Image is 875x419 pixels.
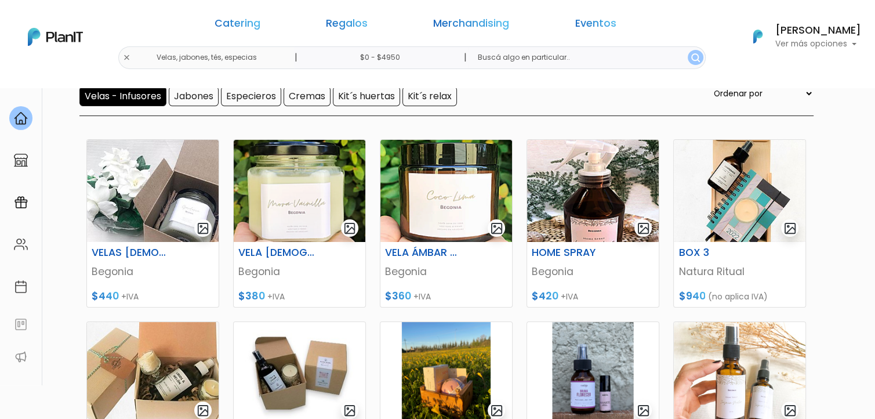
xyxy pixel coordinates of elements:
img: gallery-light [490,404,503,417]
a: Regalos [326,19,368,32]
span: $380 [238,289,265,303]
a: Catering [215,19,260,32]
p: Begonia [238,264,361,279]
h6: HOME SPRAY [525,247,616,259]
img: thumb_01.png [234,140,365,242]
a: gallery-light HOME SPRAY Begonia $420 +IVA [527,139,659,308]
img: close-6986928ebcb1d6c9903e3b54e860dbc4d054630f23adef3a32610726dff6a82b.svg [123,54,130,62]
input: Cremas [284,86,331,106]
div: ¿Necesitás ayuda? [60,11,167,34]
img: campaigns-02234683943229c281be62815700db0a1741e53638e28bf9629b52c665b00959.svg [14,196,28,209]
img: marketplace-4ceaa7011d94191e9ded77b95e3339b90024bf715f7c57f8cf31f2d8c509eaba.svg [14,153,28,167]
img: gallery-light [783,222,797,235]
img: gallery-light [637,404,650,417]
a: gallery-light VELA ÁMBAR - INDIVIDUAL Begonia $360 +IVA [380,139,513,308]
a: Eventos [575,19,616,32]
img: PlanIt Logo [745,24,771,49]
p: Natura Ritual [678,264,801,279]
p: Begonia [92,264,214,279]
img: search_button-432b6d5273f82d61273b3651a40e1bd1b912527efae98b1b7a1b2c0702e16a8d.svg [691,53,700,62]
p: Ver más opciones [775,40,861,48]
input: Kit´s huertas [333,86,400,106]
img: thumb_04.png [527,140,659,242]
span: +IVA [267,291,285,302]
span: $420 [532,289,558,303]
h6: VELA ÁMBAR - INDIVIDUAL [378,247,469,259]
p: Begonia [385,264,507,279]
img: partners-52edf745621dab592f3b2c58e3bca9d71375a7ef29c3b500c9f145b62cc070d4.svg [14,350,28,364]
img: PlanIt Logo [28,28,83,46]
img: gallery-light [637,222,650,235]
h6: VELA [DEMOGRAPHIC_DATA] EN FRASCO INDIVIDUAL [231,247,322,259]
p: Begonia [532,264,654,279]
img: gallery-light [343,404,357,417]
img: gallery-light [490,222,503,235]
h6: VELAS [DEMOGRAPHIC_DATA] PERSONALIZADAS [85,247,176,259]
span: $940 [678,289,705,303]
span: +IVA [561,291,578,302]
img: calendar-87d922413cdce8b2cf7b7f5f62616a5cf9e4887200fb71536465627b3292af00.svg [14,280,28,294]
span: $440 [92,289,119,303]
h6: [PERSON_NAME] [775,26,861,36]
img: gallery-light [197,404,210,417]
img: gallery-light [197,222,210,235]
a: gallery-light VELA [DEMOGRAPHIC_DATA] EN FRASCO INDIVIDUAL Begonia $380 +IVA [233,139,366,308]
p: | [294,50,297,64]
input: Buscá algo en particular.. [468,46,705,69]
p: | [463,50,466,64]
input: Jabones [169,86,219,106]
a: gallery-light BOX 3 Natura Ritual $940 (no aplica IVA) [673,139,806,308]
img: home-e721727adea9d79c4d83392d1f703f7f8bce08238fde08b1acbfd93340b81755.svg [14,111,28,125]
img: gallery-light [343,222,357,235]
input: Kit´s relax [402,86,457,106]
img: thumb_02.png [380,140,512,242]
img: thumb_WhatsApp_Image_2021-10-19_at_21.03.51__1_portada.jpeg [674,140,805,242]
img: feedback-78b5a0c8f98aac82b08bfc38622c3050aee476f2c9584af64705fc4e61158814.svg [14,317,28,331]
img: gallery-light [783,404,797,417]
img: thumb_BEGONIA.jpeg [87,140,219,242]
h6: BOX 3 [671,247,763,259]
a: Merchandising [433,19,509,32]
input: Velas - Infusores [79,86,166,106]
span: +IVA [413,291,431,302]
input: Especieros [221,86,281,106]
span: (no aplica IVA) [707,291,767,302]
span: $360 [385,289,411,303]
a: gallery-light VELAS [DEMOGRAPHIC_DATA] PERSONALIZADAS Begonia $440 +IVA [86,139,219,308]
span: +IVA [121,291,139,302]
img: people-662611757002400ad9ed0e3c099ab2801c6687ba6c219adb57efc949bc21e19d.svg [14,237,28,251]
button: PlanIt Logo [PERSON_NAME] Ver más opciones [738,21,861,52]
